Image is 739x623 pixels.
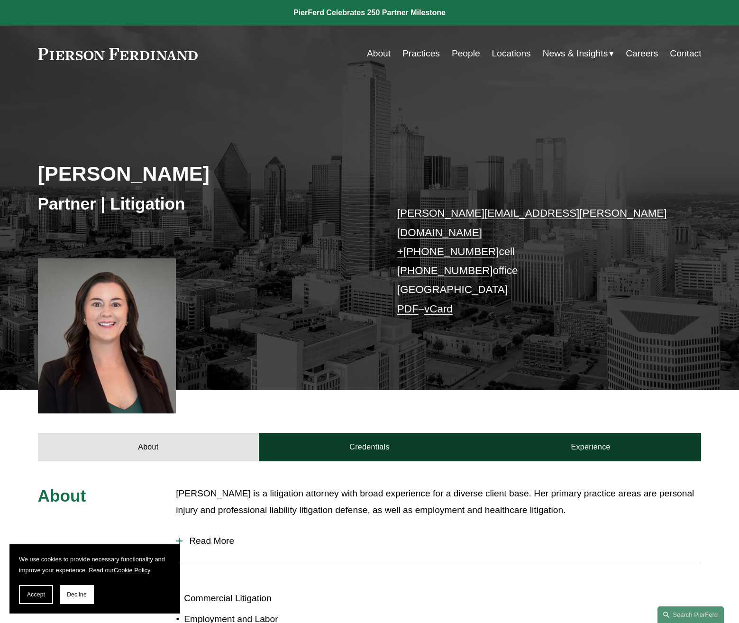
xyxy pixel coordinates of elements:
a: Cookie Policy [114,567,150,574]
a: [PHONE_NUMBER] [397,265,493,276]
span: About [38,486,86,505]
a: Experience [480,433,702,461]
a: Credentials [259,433,480,461]
p: [PERSON_NAME] is a litigation attorney with broad experience for a diverse client base. Her prima... [176,486,701,518]
a: Locations [492,45,531,63]
p: We use cookies to provide necessary functionality and improve your experience. Read our . [19,554,171,576]
a: vCard [424,303,453,315]
a: [PHONE_NUMBER] [403,246,499,257]
button: Decline [60,585,94,604]
a: PDF [397,303,419,315]
h3: Partner | Litigation [38,193,370,214]
p: Commercial Litigation [184,590,369,607]
h2: [PERSON_NAME] [38,161,370,186]
span: Accept [27,591,45,598]
a: About [367,45,391,63]
a: folder dropdown [543,45,614,63]
section: Cookie banner [9,544,180,614]
span: Decline [67,591,87,598]
a: Contact [670,45,701,63]
button: Accept [19,585,53,604]
a: [PERSON_NAME][EMAIL_ADDRESS][PERSON_NAME][DOMAIN_NAME] [397,207,667,238]
button: Read More [176,529,701,553]
a: Practices [402,45,440,63]
a: People [452,45,480,63]
a: + [397,246,403,257]
a: About [38,433,259,461]
p: cell office [GEOGRAPHIC_DATA] – [397,204,674,319]
span: News & Insights [543,46,608,62]
a: Search this site [657,606,724,623]
span: Read More [182,536,701,546]
a: Careers [626,45,658,63]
